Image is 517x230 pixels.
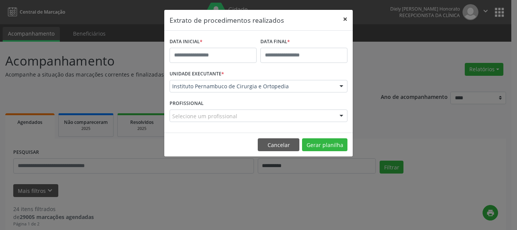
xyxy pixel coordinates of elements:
label: PROFISSIONAL [170,98,204,110]
label: DATA INICIAL [170,36,202,48]
button: Close [338,10,353,28]
span: Instituto Pernambuco de Cirurgia e Ortopedia [172,83,332,90]
button: Gerar planilha [302,138,347,151]
label: UNIDADE EXECUTANTE [170,68,224,80]
span: Selecione um profissional [172,112,237,120]
button: Cancelar [258,138,299,151]
h5: Extrato de procedimentos realizados [170,15,284,25]
label: DATA FINAL [260,36,290,48]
